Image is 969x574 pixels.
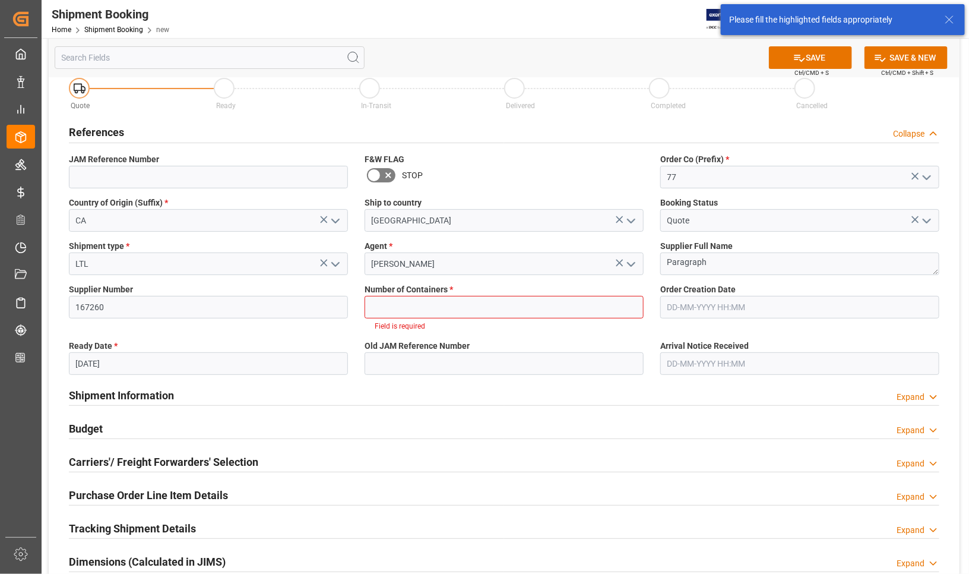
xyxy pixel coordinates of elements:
[402,169,423,182] span: STOP
[84,26,143,34] a: Shipment Booking
[69,554,226,570] h2: Dimensions (Calculated in JIMS)
[326,212,344,230] button: open menu
[375,321,634,332] li: Field is required
[365,340,470,352] span: Old JAM Reference Number
[69,340,118,352] span: Ready Date
[897,391,924,403] div: Expand
[69,387,174,403] h2: Shipment Information
[361,102,391,110] span: In-Transit
[881,68,933,77] span: Ctrl/CMD + Shift + S
[216,102,236,110] span: Ready
[660,240,733,253] span: Supplier Full Name
[660,197,718,209] span: Booking Status
[69,209,348,232] input: Type to search/select
[69,124,124,140] h2: References
[52,5,169,23] div: Shipment Booking
[622,255,639,273] button: open menu
[69,352,348,375] input: DD-MM-YYYY
[69,240,129,253] span: Shipment type
[897,458,924,470] div: Expand
[917,212,935,230] button: open menu
[55,46,365,69] input: Search Fields
[365,240,392,253] span: Agent
[660,352,939,375] input: DD-MM-YYYY HH:MM
[864,46,948,69] button: SAVE & NEW
[69,197,168,209] span: Country of Origin (Suffix)
[69,153,159,166] span: JAM Reference Number
[365,197,422,209] span: Ship to country
[660,253,939,275] textarea: Paragraph
[660,340,749,352] span: Arrival Notice Received
[71,102,90,110] span: Quote
[52,26,71,34] a: Home
[794,68,829,77] span: Ctrl/CMD + S
[651,102,686,110] span: Completed
[660,296,939,318] input: DD-MM-YYYY HH:MM
[69,421,103,437] h2: Budget
[897,557,924,570] div: Expand
[707,9,748,30] img: Exertis%20JAM%20-%20Email%20Logo.jpg_1722504956.jpg
[326,255,344,273] button: open menu
[69,521,196,537] h2: Tracking Shipment Details
[660,153,729,166] span: Order Co (Prefix)
[69,283,133,296] span: Supplier Number
[365,283,453,296] span: Number of Containers
[69,487,228,503] h2: Purchase Order Line Item Details
[897,424,924,437] div: Expand
[69,454,258,470] h2: Carriers'/ Freight Forwarders' Selection
[365,153,404,166] span: F&W FLAG
[622,212,639,230] button: open menu
[506,102,535,110] span: Delivered
[660,283,736,296] span: Order Creation Date
[893,128,924,140] div: Collapse
[897,491,924,503] div: Expand
[729,14,933,26] div: Please fill the highlighted fields appropriately
[769,46,852,69] button: SAVE
[897,524,924,537] div: Expand
[917,168,935,187] button: open menu
[796,102,828,110] span: Cancelled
